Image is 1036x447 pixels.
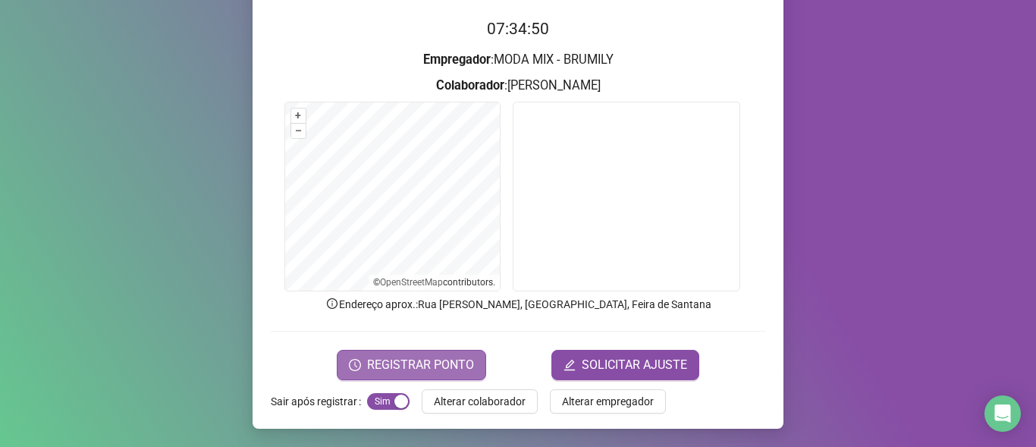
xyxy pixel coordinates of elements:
a: OpenStreetMap [380,277,443,288]
h3: : [PERSON_NAME] [271,76,765,96]
span: info-circle [325,297,339,310]
button: Alterar empregador [550,389,666,414]
span: edit [564,359,576,371]
button: + [291,109,306,123]
strong: Empregador [423,52,491,67]
h3: : MODA MIX - BRUMILY [271,50,765,70]
span: REGISTRAR PONTO [367,356,474,374]
p: Endereço aprox. : Rua [PERSON_NAME], [GEOGRAPHIC_DATA], Feira de Santana [271,296,765,313]
button: editSOLICITAR AJUSTE [551,350,699,380]
button: Alterar colaborador [422,389,538,414]
div: Open Intercom Messenger [984,395,1021,432]
span: SOLICITAR AJUSTE [582,356,687,374]
time: 07:34:50 [487,20,549,38]
span: Alterar colaborador [434,393,526,410]
span: Alterar empregador [562,393,654,410]
li: © contributors. [373,277,495,288]
button: REGISTRAR PONTO [337,350,486,380]
button: – [291,124,306,138]
span: clock-circle [349,359,361,371]
strong: Colaborador [436,78,504,93]
label: Sair após registrar [271,389,367,414]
